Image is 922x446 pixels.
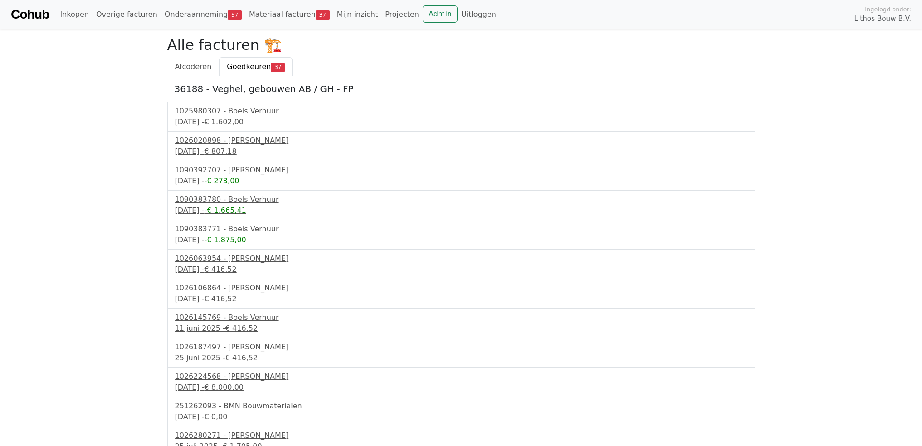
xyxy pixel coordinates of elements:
[175,205,747,216] div: [DATE] -
[175,401,747,422] a: 251262093 - BMN Bouwmaterialen[DATE] -€ 0,00
[245,5,333,24] a: Materiaal facturen37
[175,106,747,117] div: 1025980307 - Boels Verhuur
[175,117,747,127] div: [DATE] -
[381,5,423,24] a: Projecten
[175,342,747,363] a: 1026187497 - [PERSON_NAME]25 juni 2025 -€ 416,52
[175,62,212,71] span: Afcoderen
[167,36,755,54] h2: Alle facturen 🏗️
[204,294,236,303] span: € 416,52
[175,165,747,186] a: 1090392707 - [PERSON_NAME][DATE] --€ 273,00
[316,10,330,20] span: 37
[175,176,747,186] div: [DATE] -
[175,194,747,216] a: 1090383780 - Boels Verhuur[DATE] --€ 1.665,41
[225,324,258,333] span: € 416,52
[175,342,747,353] div: 1026187497 - [PERSON_NAME]
[93,5,161,24] a: Overige facturen
[175,253,747,264] div: 1026063954 - [PERSON_NAME]
[175,371,747,393] a: 1026224568 - [PERSON_NAME][DATE] -€ 8.000,00
[175,382,747,393] div: [DATE] -
[458,5,500,24] a: Uitloggen
[175,224,747,245] a: 1090383771 - Boels Verhuur[DATE] --€ 1.875,00
[175,253,747,275] a: 1026063954 - [PERSON_NAME][DATE] -€ 416,52
[175,401,747,412] div: 251262093 - BMN Bouwmaterialen
[175,106,747,127] a: 1025980307 - Boels Verhuur[DATE] -€ 1.602,00
[11,4,49,25] a: Cohub
[204,412,227,421] span: € 0,00
[204,118,244,126] span: € 1.602,00
[204,383,244,392] span: € 8.000,00
[175,235,747,245] div: [DATE] -
[167,57,220,76] a: Afcoderen
[423,5,458,23] a: Admin
[865,5,911,14] span: Ingelogd onder:
[56,5,92,24] a: Inkopen
[227,62,271,71] span: Goedkeuren
[175,412,747,422] div: [DATE] -
[175,135,747,157] a: 1026020898 - [PERSON_NAME][DATE] -€ 807,18
[175,353,747,363] div: 25 juni 2025 -
[219,57,293,76] a: Goedkeuren37
[175,294,747,304] div: [DATE] -
[175,264,747,275] div: [DATE] -
[175,135,747,146] div: 1026020898 - [PERSON_NAME]
[175,371,747,382] div: 1026224568 - [PERSON_NAME]
[175,194,747,205] div: 1090383780 - Boels Verhuur
[175,283,747,294] div: 1026106864 - [PERSON_NAME]
[175,323,747,334] div: 11 juni 2025 -
[161,5,245,24] a: Onderaanneming57
[204,176,239,185] span: -€ 273,00
[175,283,747,304] a: 1026106864 - [PERSON_NAME][DATE] -€ 416,52
[228,10,242,20] span: 57
[175,312,747,323] div: 1026145769 - Boels Verhuur
[225,353,258,362] span: € 416,52
[271,63,285,72] span: 37
[175,430,747,441] div: 1026280271 - [PERSON_NAME]
[204,265,236,274] span: € 416,52
[175,224,747,235] div: 1090383771 - Boels Verhuur
[175,146,747,157] div: [DATE] -
[175,312,747,334] a: 1026145769 - Boels Verhuur11 juni 2025 -€ 416,52
[854,14,911,24] span: Lithos Bouw B.V.
[204,206,246,215] span: -€ 1.665,41
[204,147,236,156] span: € 807,18
[204,235,246,244] span: -€ 1.875,00
[175,83,748,94] h5: 36188 - Veghel, gebouwen AB / GH - FP
[175,165,747,176] div: 1090392707 - [PERSON_NAME]
[333,5,382,24] a: Mijn inzicht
